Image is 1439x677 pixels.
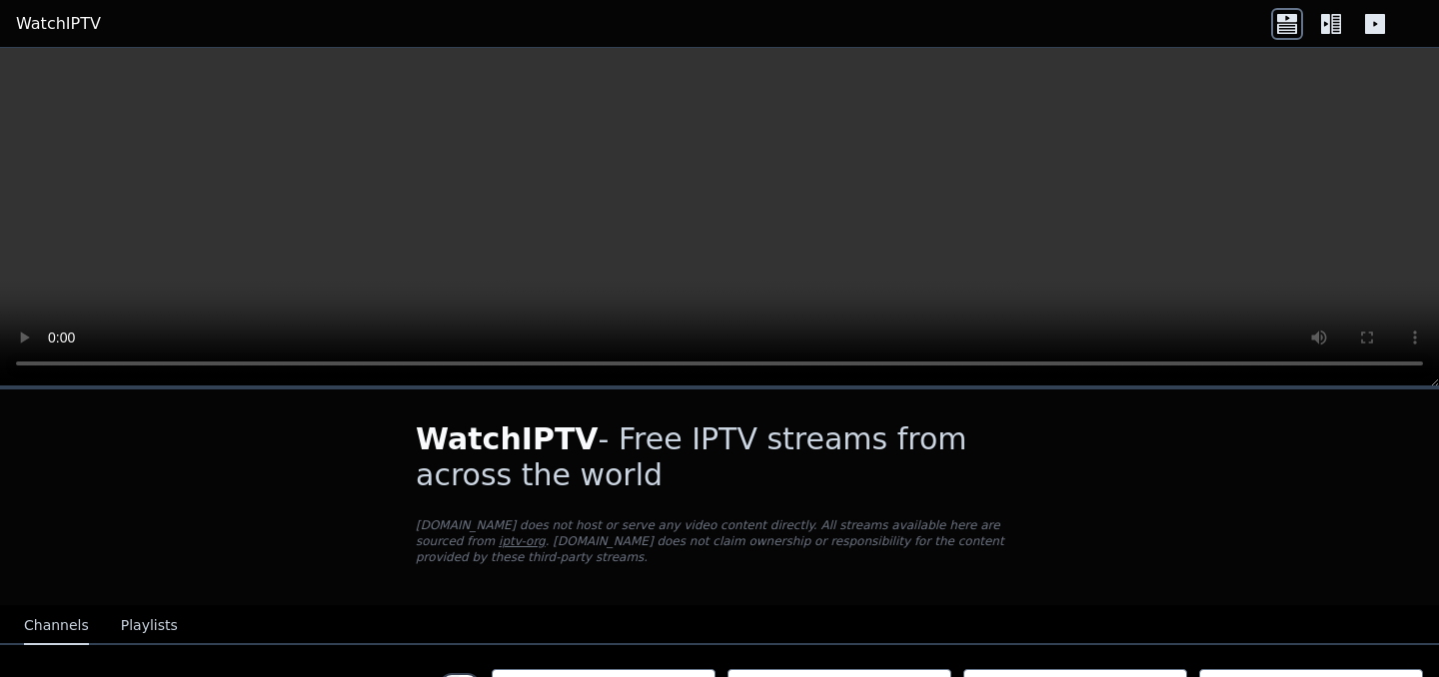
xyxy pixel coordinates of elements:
[121,607,178,645] button: Playlists
[16,12,101,36] a: WatchIPTV
[416,517,1023,565] p: [DOMAIN_NAME] does not host or serve any video content directly. All streams available here are s...
[24,607,89,645] button: Channels
[416,421,1023,493] h1: - Free IPTV streams from across the world
[416,421,599,456] span: WatchIPTV
[499,534,546,548] a: iptv-org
